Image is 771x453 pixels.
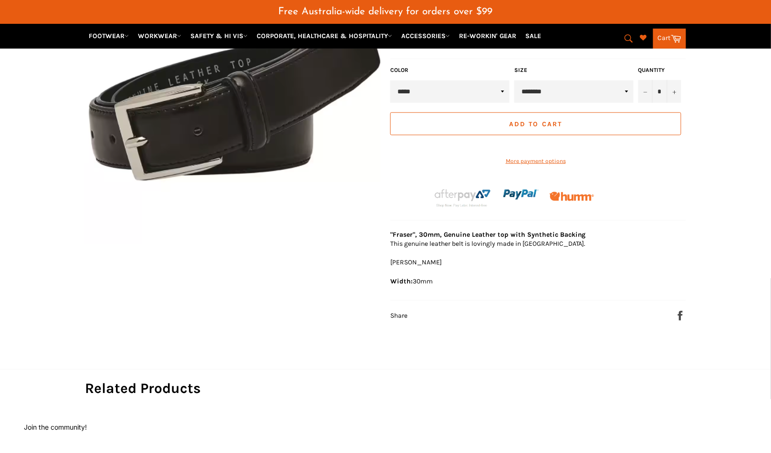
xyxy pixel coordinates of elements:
a: Cart [653,29,686,49]
p: [PERSON_NAME] [390,258,686,267]
label: Color [390,66,510,74]
a: WORKWEAR [134,28,185,44]
span: This genuine leather belt is lovingly made in [GEOGRAPHIC_DATA]. [390,240,586,248]
span: 30mm [390,277,433,285]
label: Quantity [638,66,681,74]
span: Share [390,312,407,320]
img: paypal.png [503,177,539,212]
a: RE-WORKIN' GEAR [455,28,520,44]
strong: "Fraser", 30mm, Genuine Leather top with Synthetic Backing [390,231,586,239]
span: Add to Cart [509,120,562,128]
strong: Width: [390,277,413,285]
button: Reduce item quantity by one [638,80,653,103]
a: CORPORATE, HEALTHCARE & HOSPITALITY [253,28,396,44]
button: Join the community! [24,423,87,431]
img: Humm_core_logo_RGB-01_300x60px_small_195d8312-4386-4de7-b182-0ef9b6303a37.png [550,192,594,201]
label: Size [514,66,634,74]
a: FOOTWEAR [85,28,133,44]
h2: Related Products [85,379,686,399]
img: Afterpay-Logo-on-dark-bg_large.png [433,188,492,208]
a: SAFETY & HI VIS [187,28,251,44]
span: Free Australia-wide delivery for orders over $99 [279,7,493,17]
a: More payment options [390,157,681,165]
button: Add to Cart [390,112,681,135]
a: SALE [521,28,545,44]
button: Increase item quantity by one [667,80,681,103]
a: ACCESSORIES [397,28,454,44]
